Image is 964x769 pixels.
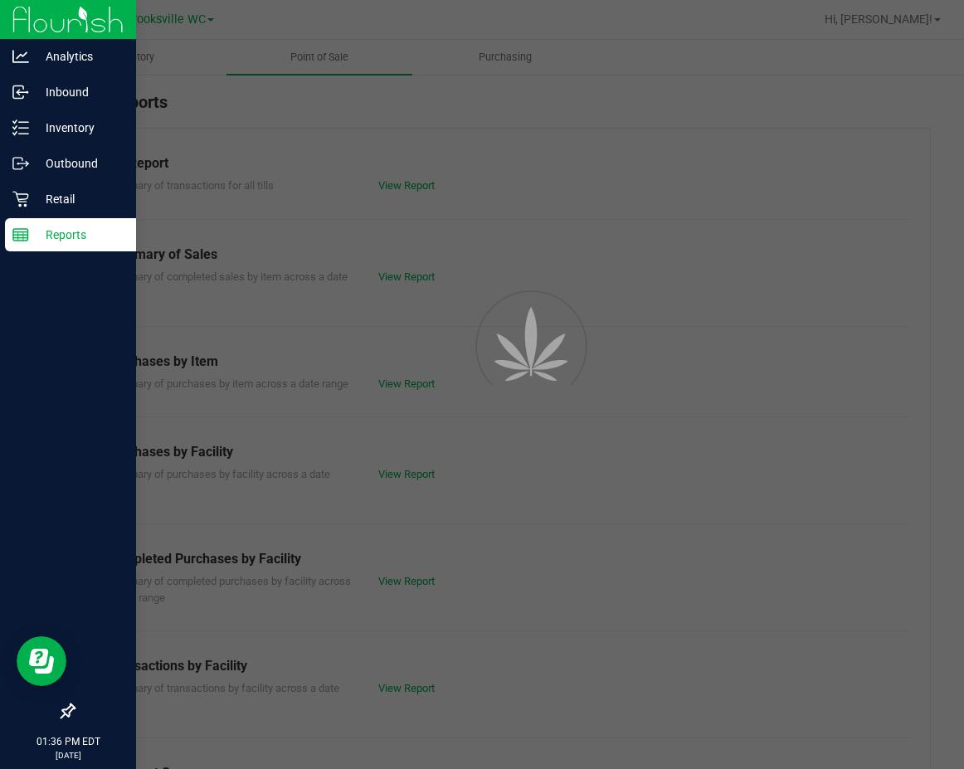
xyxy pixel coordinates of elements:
[29,118,129,138] p: Inventory
[12,119,29,136] inline-svg: Inventory
[29,189,129,209] p: Retail
[7,734,129,749] p: 01:36 PM EDT
[29,225,129,245] p: Reports
[29,82,129,102] p: Inbound
[7,749,129,762] p: [DATE]
[12,226,29,243] inline-svg: Reports
[29,46,129,66] p: Analytics
[12,191,29,207] inline-svg: Retail
[17,636,66,686] iframe: Resource center
[29,153,129,173] p: Outbound
[12,155,29,172] inline-svg: Outbound
[12,48,29,65] inline-svg: Analytics
[12,84,29,100] inline-svg: Inbound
